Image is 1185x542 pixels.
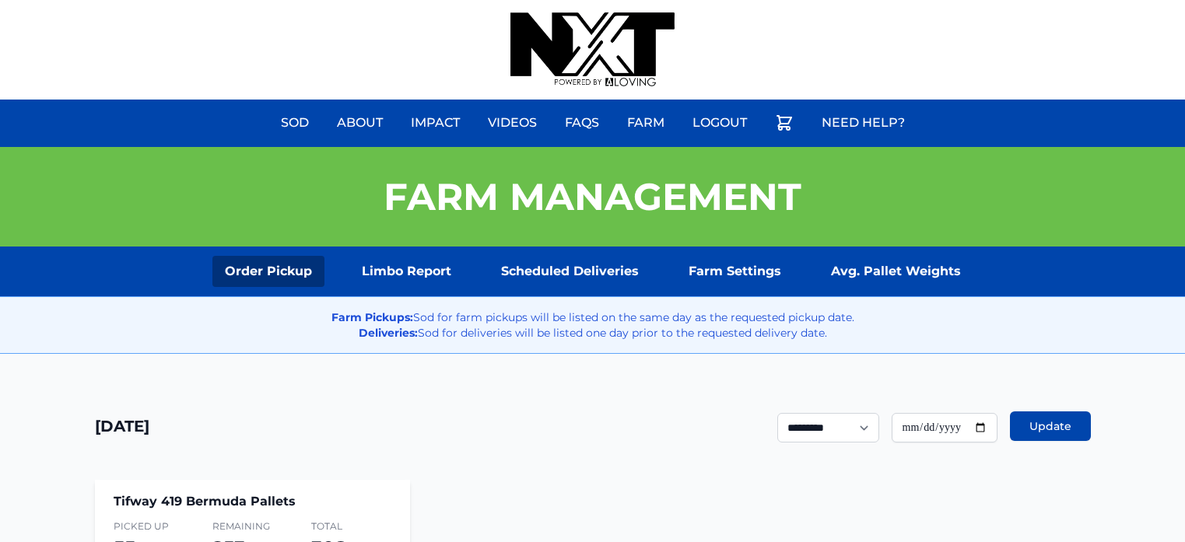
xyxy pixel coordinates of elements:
[510,12,674,87] img: nextdaysod.com Logo
[212,256,324,287] a: Order Pickup
[331,310,413,324] strong: Farm Pickups:
[384,178,801,215] h1: Farm Management
[676,256,794,287] a: Farm Settings
[489,256,651,287] a: Scheduled Deliveries
[683,104,756,142] a: Logout
[618,104,674,142] a: Farm
[812,104,914,142] a: Need Help?
[114,492,391,511] h4: Tifway 419 Bermuda Pallets
[401,104,469,142] a: Impact
[114,520,194,533] span: Picked Up
[359,326,418,340] strong: Deliveries:
[1010,411,1091,441] button: Update
[272,104,318,142] a: Sod
[1029,418,1071,434] span: Update
[95,415,149,437] h1: [DATE]
[819,256,973,287] a: Avg. Pallet Weights
[349,256,464,287] a: Limbo Report
[556,104,608,142] a: FAQs
[212,520,293,533] span: Remaining
[328,104,392,142] a: About
[311,520,391,533] span: Total
[479,104,546,142] a: Videos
